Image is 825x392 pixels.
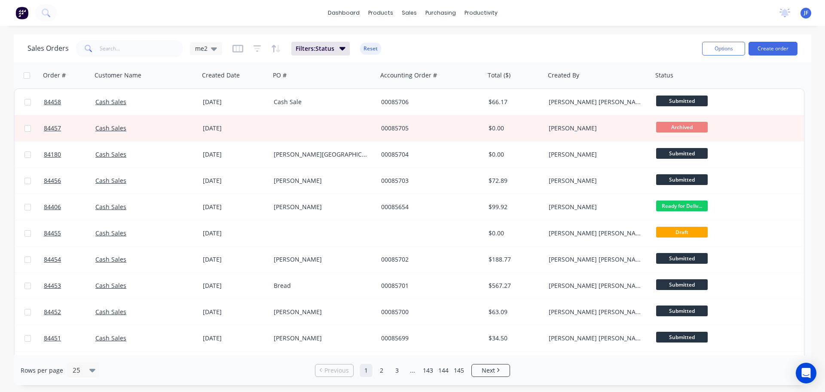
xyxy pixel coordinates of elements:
[274,203,369,211] div: [PERSON_NAME]
[203,334,267,343] div: [DATE]
[44,299,95,325] a: 84452
[273,71,287,80] div: PO #
[203,124,267,133] div: [DATE]
[95,255,126,263] a: Cash Sales
[203,203,267,211] div: [DATE]
[656,148,708,159] span: Submitted
[549,176,644,185] div: [PERSON_NAME]
[381,281,477,290] div: 00085701
[315,366,353,375] a: Previous page
[44,142,95,167] a: 84180
[203,281,267,290] div: [DATE]
[656,201,708,211] span: Ready for Deliv...
[482,366,495,375] span: Next
[44,203,61,211] span: 84406
[488,71,510,80] div: Total ($)
[44,325,95,351] a: 84451
[381,124,477,133] div: 00085705
[549,124,644,133] div: [PERSON_NAME]
[44,150,61,159] span: 84180
[656,96,708,106] span: Submitted
[656,306,708,316] span: Submitted
[796,363,816,383] div: Open Intercom Messenger
[44,273,95,299] a: 84453
[44,334,61,343] span: 84451
[380,71,437,80] div: Accounting Order #
[472,366,510,375] a: Next page
[95,308,126,316] a: Cash Sales
[203,308,267,316] div: [DATE]
[656,227,708,238] span: Draft
[27,44,69,52] h1: Sales Orders
[202,71,240,80] div: Created Date
[437,364,450,377] a: Page 144
[291,42,350,56] button: Filters:Status
[749,42,797,56] button: Create order
[549,281,644,290] div: [PERSON_NAME] [PERSON_NAME]
[381,98,477,106] div: 00085706
[44,168,95,194] a: 84456
[95,229,126,237] a: Cash Sales
[44,194,95,220] a: 84406
[44,176,61,185] span: 84456
[489,98,539,106] div: $66.17
[100,40,183,57] input: Search...
[460,6,502,19] div: productivity
[489,281,539,290] div: $567.27
[364,6,397,19] div: products
[312,364,513,377] ul: Pagination
[489,150,539,159] div: $0.00
[656,253,708,264] span: Submitted
[95,281,126,290] a: Cash Sales
[44,220,95,246] a: 84455
[274,255,369,264] div: [PERSON_NAME]
[549,203,644,211] div: [PERSON_NAME]
[489,124,539,133] div: $0.00
[274,176,369,185] div: [PERSON_NAME]
[274,308,369,316] div: [PERSON_NAME]
[421,6,460,19] div: purchasing
[804,9,808,17] span: JF
[381,150,477,159] div: 00085704
[44,89,95,115] a: 84458
[95,124,126,132] a: Cash Sales
[381,176,477,185] div: 00085703
[44,255,61,264] span: 84454
[549,308,644,316] div: [PERSON_NAME] [PERSON_NAME]
[489,255,539,264] div: $188.77
[44,281,61,290] span: 84453
[95,98,126,106] a: Cash Sales
[21,366,63,375] span: Rows per page
[360,364,373,377] a: Page 1 is your current page
[381,255,477,264] div: 00085702
[391,364,403,377] a: Page 3
[549,255,644,264] div: [PERSON_NAME] [PERSON_NAME]
[203,255,267,264] div: [DATE]
[656,332,708,343] span: Submitted
[381,334,477,343] div: 00085699
[549,229,644,238] div: [PERSON_NAME] [PERSON_NAME]
[95,150,126,158] a: Cash Sales
[381,203,477,211] div: 00085654
[274,150,369,159] div: [PERSON_NAME][GEOGRAPHIC_DATA]
[203,229,267,238] div: [DATE]
[324,6,364,19] a: dashboard
[422,364,434,377] a: Page 143
[195,44,208,53] span: me2
[95,71,141,80] div: Customer Name
[44,229,61,238] span: 84455
[44,98,61,106] span: 84458
[274,334,369,343] div: [PERSON_NAME]
[452,364,465,377] a: Page 145
[296,44,334,53] span: Filters: Status
[44,124,61,133] span: 84457
[324,366,349,375] span: Previous
[656,122,708,133] span: Archived
[549,150,644,159] div: [PERSON_NAME]
[375,364,388,377] a: Page 2
[95,334,126,342] a: Cash Sales
[44,352,95,377] a: 84450
[360,43,381,55] button: Reset
[15,6,28,19] img: Factory
[95,176,126,185] a: Cash Sales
